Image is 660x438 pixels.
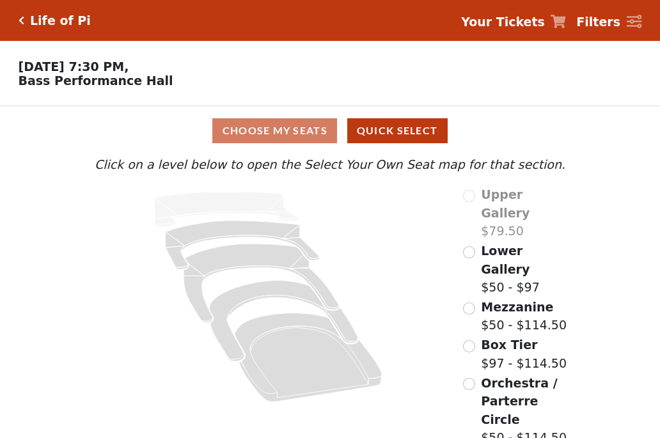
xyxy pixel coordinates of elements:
strong: Filters [576,15,620,29]
h5: Life of Pi [30,13,91,28]
label: $97 - $114.50 [481,336,567,372]
span: Mezzanine [481,300,553,314]
a: Click here to go back to filters [19,16,24,25]
span: Orchestra / Parterre Circle [481,376,557,426]
label: $50 - $114.50 [481,298,567,334]
label: $79.50 [481,185,569,240]
span: Lower Gallery [481,244,530,276]
span: Box Tier [481,338,537,352]
a: Filters [576,13,641,31]
path: Lower Gallery - Seats Available: 167 [166,221,320,269]
label: $50 - $97 [481,242,569,297]
p: Click on a level below to open the Select Your Own Seat map for that section. [91,155,569,174]
path: Orchestra / Parterre Circle - Seats Available: 35 [235,313,382,402]
button: Quick Select [347,118,448,143]
path: Upper Gallery - Seats Available: 0 [154,192,300,227]
strong: Your Tickets [461,15,545,29]
a: Your Tickets [461,13,566,31]
span: Upper Gallery [481,187,530,220]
